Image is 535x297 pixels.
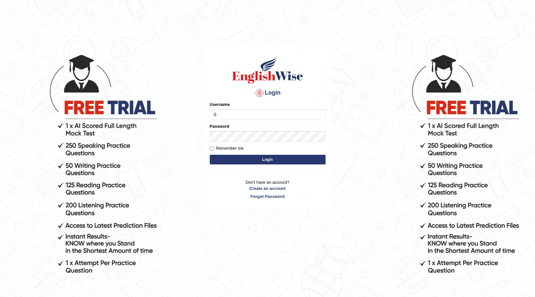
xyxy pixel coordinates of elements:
[210,179,326,199] p: Don't have an account?
[210,155,326,164] button: Login
[210,146,214,151] input: Remember me
[210,123,229,129] label: Password
[231,56,304,85] img: Logo of English Wise sign in for intelligent practice with AI
[210,88,326,98] h4: Login
[210,145,244,152] label: Remember me
[210,185,326,191] a: Create an account
[210,101,230,107] label: Username
[210,193,326,200] a: Forgot Password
